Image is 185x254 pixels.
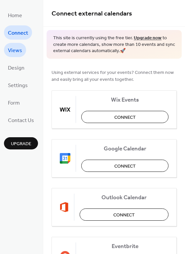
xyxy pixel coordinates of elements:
[81,96,168,103] span: Wix Events
[52,7,132,20] span: Connect external calendars
[4,8,26,22] a: Home
[80,208,168,221] button: Connect
[81,243,168,250] span: Eventbrite
[114,163,136,170] span: Connect
[4,95,24,110] a: Form
[52,69,177,83] span: Using external services for your events? Connect them now and easily bring all your events together.
[80,194,168,201] span: Outlook Calendar
[134,34,162,43] a: Upgrade now
[8,98,20,108] span: Form
[53,35,175,54] span: This site is currently using the free tier. to create more calendars, show more than 10 events an...
[4,137,38,149] button: Upgrade
[60,202,69,212] img: outlook
[81,160,168,172] button: Connect
[4,43,26,57] a: Views
[60,104,70,115] img: wix
[8,28,28,38] span: Connect
[8,115,34,126] span: Contact Us
[8,11,22,21] span: Home
[81,111,168,123] button: Connect
[4,113,38,127] a: Contact Us
[8,80,28,91] span: Settings
[4,78,32,92] a: Settings
[11,141,31,147] span: Upgrade
[4,25,32,40] a: Connect
[8,63,24,73] span: Design
[113,211,135,218] span: Connect
[4,60,28,75] a: Design
[60,153,70,164] img: google
[114,114,136,121] span: Connect
[81,145,168,152] span: Google Calendar
[8,46,22,56] span: Views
